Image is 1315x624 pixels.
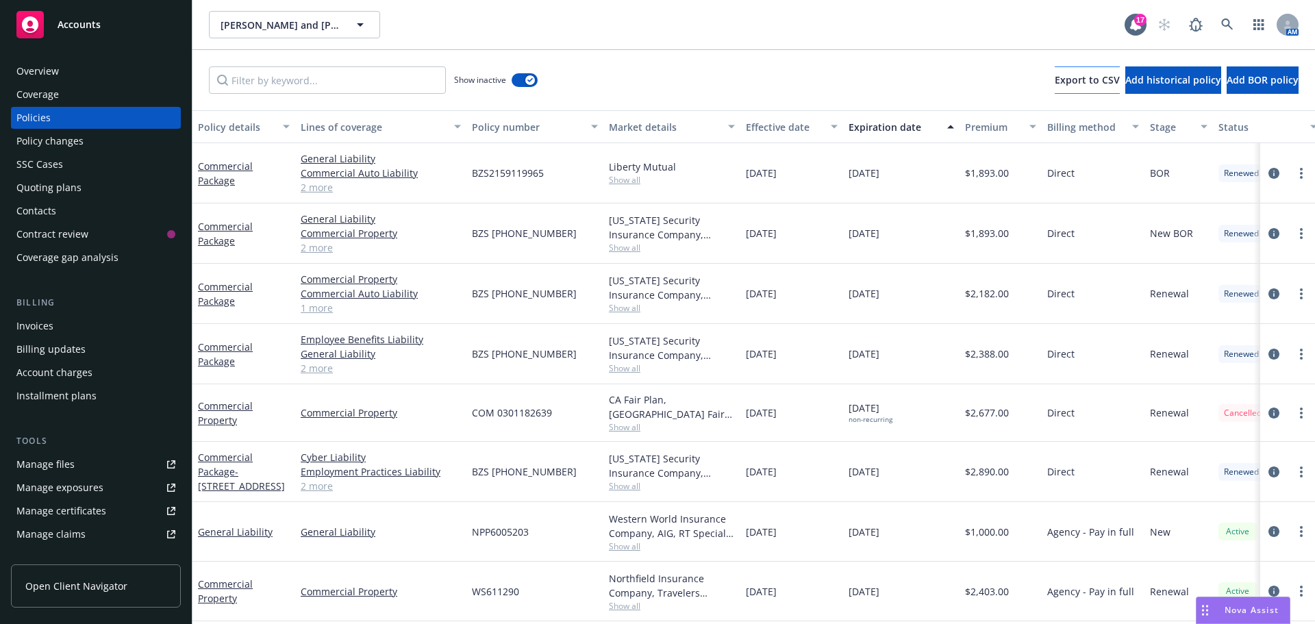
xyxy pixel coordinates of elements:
[58,19,101,30] span: Accounts
[209,66,446,94] input: Filter by keyword...
[965,464,1009,479] span: $2,890.00
[1293,165,1310,182] a: more
[843,110,960,143] button: Expiration date
[1224,227,1259,240] span: Renewed
[1266,286,1282,302] a: circleInformation
[192,110,295,143] button: Policy details
[301,584,461,599] a: Commercial Property
[11,177,181,199] a: Quoting plans
[11,296,181,310] div: Billing
[1214,11,1241,38] a: Search
[16,84,59,105] div: Coverage
[1266,583,1282,599] a: circleInformation
[472,464,577,479] span: BZS [PHONE_NUMBER]
[301,361,461,375] a: 2 more
[609,213,735,242] div: [US_STATE] Security Insurance Company, Liberty Mutual
[198,525,273,538] a: General Liability
[472,347,577,361] span: BZS [PHONE_NUMBER]
[466,110,603,143] button: Policy number
[301,332,461,347] a: Employee Benefits Liability
[472,226,577,240] span: BZS [PHONE_NUMBER]
[746,405,777,420] span: [DATE]
[960,110,1042,143] button: Premium
[1218,120,1302,134] div: Status
[11,247,181,269] a: Coverage gap analysis
[301,240,461,255] a: 2 more
[1150,525,1170,539] span: New
[16,523,86,545] div: Manage claims
[1150,464,1189,479] span: Renewal
[16,130,84,152] div: Policy changes
[965,584,1009,599] span: $2,403.00
[1227,66,1299,94] button: Add BOR policy
[609,160,735,174] div: Liberty Mutual
[209,11,380,38] button: [PERSON_NAME] and [PERSON_NAME]
[1055,66,1120,94] button: Export to CSV
[11,60,181,82] a: Overview
[609,242,735,253] span: Show all
[849,525,879,539] span: [DATE]
[301,151,461,166] a: General Liability
[11,477,181,499] span: Manage exposures
[472,584,519,599] span: WS611290
[1266,346,1282,362] a: circleInformation
[849,464,879,479] span: [DATE]
[1227,73,1299,86] span: Add BOR policy
[11,315,181,337] a: Invoices
[301,286,461,301] a: Commercial Auto Liability
[295,110,466,143] button: Lines of coverage
[11,500,181,522] a: Manage certificates
[16,247,118,269] div: Coverage gap analysis
[1047,525,1134,539] span: Agency - Pay in full
[25,579,127,593] span: Open Client Navigator
[11,547,181,569] a: Manage BORs
[472,166,544,180] span: BZS2159119965
[849,226,879,240] span: [DATE]
[1047,286,1075,301] span: Direct
[1293,583,1310,599] a: more
[1266,225,1282,242] a: circleInformation
[16,338,86,360] div: Billing updates
[1047,584,1134,599] span: Agency - Pay in full
[1055,73,1120,86] span: Export to CSV
[11,153,181,175] a: SSC Cases
[198,451,285,492] a: Commercial Package
[16,315,53,337] div: Invoices
[849,166,879,180] span: [DATE]
[609,480,735,492] span: Show all
[16,223,88,245] div: Contract review
[1224,466,1259,478] span: Renewed
[11,200,181,222] a: Contacts
[1144,110,1213,143] button: Stage
[965,286,1009,301] span: $2,182.00
[472,405,552,420] span: COM 0301182639
[965,120,1021,134] div: Premium
[301,464,461,479] a: Employment Practices Liability
[849,120,939,134] div: Expiration date
[301,212,461,226] a: General Liability
[301,525,461,539] a: General Liability
[11,453,181,475] a: Manage files
[746,464,777,479] span: [DATE]
[1150,120,1192,134] div: Stage
[198,160,253,187] a: Commercial Package
[1224,348,1259,360] span: Renewed
[1134,14,1147,26] div: 17
[472,120,583,134] div: Policy number
[221,18,339,32] span: [PERSON_NAME] and [PERSON_NAME]
[1042,110,1144,143] button: Billing method
[1150,405,1189,420] span: Renewal
[1293,286,1310,302] a: more
[198,280,253,308] a: Commercial Package
[1125,66,1221,94] button: Add historical policy
[16,362,92,384] div: Account charges
[849,584,879,599] span: [DATE]
[1150,286,1189,301] span: Renewal
[1245,11,1273,38] a: Switch app
[746,286,777,301] span: [DATE]
[198,577,253,605] a: Commercial Property
[472,525,529,539] span: NPP6005203
[16,153,63,175] div: SSC Cases
[1224,585,1251,597] span: Active
[849,286,879,301] span: [DATE]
